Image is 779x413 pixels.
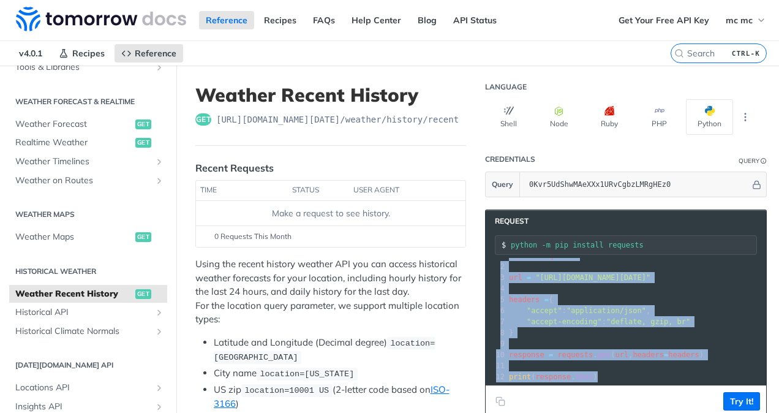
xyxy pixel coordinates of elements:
span: https://api.tomorrow.io/v4/weather/history/recent [216,113,459,126]
span: v4.0.1 [12,44,49,63]
span: = [527,273,531,282]
a: Realtime Weatherget [9,134,167,152]
i: Information [761,158,767,164]
span: location=10001 US [244,386,329,395]
span: get [135,138,151,148]
button: Query [486,172,520,197]
span: "[URL][DOMAIN_NAME][DATE]" [535,273,650,282]
h1: Weather Recent History [195,84,466,106]
a: Weather TimelinesShow subpages for Weather Timelines [9,153,167,171]
div: Credentials [485,154,535,164]
span: import [509,251,535,260]
button: Show subpages for Historical Climate Normals [154,327,164,336]
th: time [196,181,288,200]
span: Weather Maps [15,231,132,243]
span: mc mc [726,15,753,26]
span: get [195,113,211,126]
span: Weather Forecast [15,118,132,131]
li: City name [214,366,466,381]
button: Show subpages for Insights API [154,402,164,412]
div: 2 [486,261,506,272]
span: "accept-encoding" [527,317,602,326]
a: Weather Recent Historyget [9,285,167,303]
svg: Search [674,48,684,58]
div: Query [739,156,759,165]
div: Make a request to see history. [201,207,461,220]
div: 12 [486,371,506,382]
button: Shell [485,99,532,135]
span: "application/json" [566,306,646,315]
span: headers [668,350,699,359]
a: Help Center [345,11,408,29]
a: Weather on RoutesShow subpages for Weather on Routes [9,172,167,190]
span: url [509,273,522,282]
span: Realtime Weather [15,137,132,149]
a: Historical Climate NormalsShow subpages for Historical Climate Normals [9,322,167,341]
span: Locations API [15,382,151,394]
a: Historical APIShow subpages for Historical API [9,303,167,322]
div: 7 [486,316,506,327]
button: Node [535,99,582,135]
a: API Status [446,11,503,29]
span: Recipes [72,48,105,59]
span: = [664,350,668,359]
div: Recent Requests [195,161,274,175]
span: response [535,373,571,381]
span: Insights API [15,401,151,413]
button: More Languages [736,108,755,126]
button: PHP [636,99,683,135]
button: Show subpages for Historical API [154,308,164,317]
span: 0 Requests This Month [214,231,292,242]
h2: Historical Weather [9,266,167,277]
span: "accept" [527,306,562,315]
h2: Weather Forecast & realtime [9,96,167,107]
span: get [135,289,151,299]
div: 5 [486,294,506,305]
span: headers [509,295,540,304]
button: Show subpages for Weather Timelines [154,157,164,167]
a: Blog [411,11,443,29]
span: requests [558,350,593,359]
button: Python [686,99,733,135]
a: Locations APIShow subpages for Locations API [9,379,167,397]
span: Request [489,216,529,226]
span: get [135,119,151,129]
p: Using the recent history weather API you can access historical weather forecasts for your locatio... [195,257,466,327]
h2: Weather Maps [9,209,167,220]
button: Copy to clipboard [492,392,509,411]
kbd: CTRL-K [729,47,763,59]
button: Show subpages for Weather on Routes [154,176,164,186]
div: 4 [486,283,506,294]
button: Try It! [723,392,760,411]
span: Weather Timelines [15,156,151,168]
span: requests [540,251,576,260]
span: response [509,350,544,359]
th: user agent [349,181,441,200]
span: text [575,373,593,381]
li: US zip (2-letter code based on ) [214,383,466,411]
div: 8 [486,327,506,338]
div: Language [485,82,527,92]
svg: More ellipsis [740,112,751,123]
span: Reference [135,48,176,59]
a: Get Your Free API Key [612,11,716,29]
span: . ( , ) [509,350,704,359]
h2: [DATE][DOMAIN_NAME] API [9,360,167,371]
span: } [509,328,513,337]
input: apikey [523,172,750,197]
a: FAQs [306,11,342,29]
div: 11 [486,360,506,371]
a: Reference [115,44,183,63]
span: headers [633,350,664,359]
span: print [509,373,531,381]
span: Weather on Routes [15,175,151,187]
span: Historical Climate Normals [15,325,151,338]
span: url [615,350,628,359]
div: 3 [486,272,506,283]
a: Reference [199,11,254,29]
div: QueryInformation [739,156,767,165]
span: ( . ) [509,373,598,381]
input: Request instructions [511,241,756,249]
span: { [509,295,553,304]
span: Weather Recent History [15,288,132,300]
